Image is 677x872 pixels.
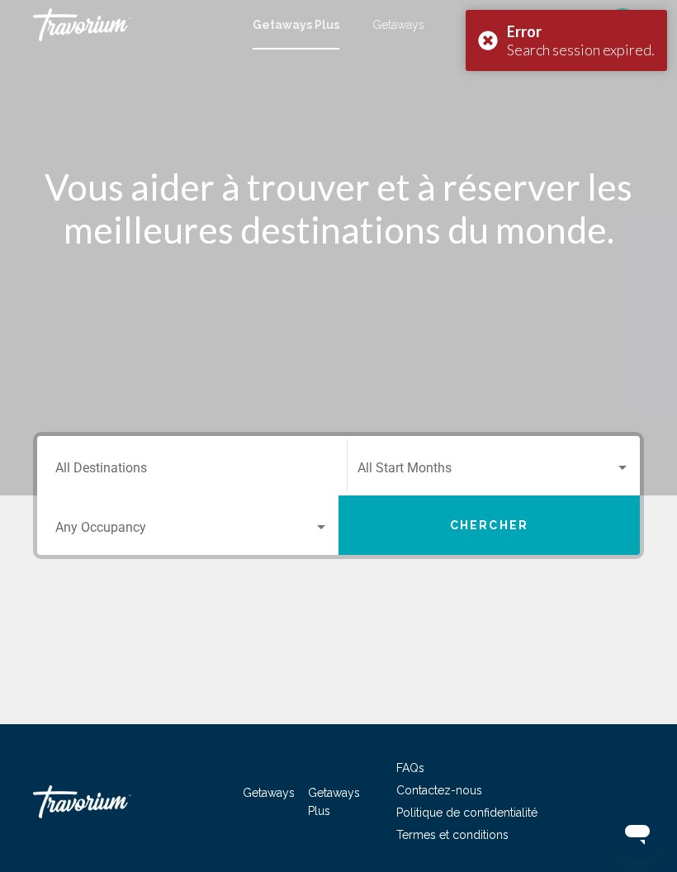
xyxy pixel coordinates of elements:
[396,828,509,841] a: Termes et conditions
[37,436,640,555] div: Search widget
[396,761,424,775] a: FAQs
[253,18,339,31] a: Getaways Plus
[372,18,424,31] a: Getaways
[507,22,655,40] div: Error
[243,786,295,799] a: Getaways
[611,806,664,859] iframe: Bouton de lancement de la fenêtre de messagerie
[338,495,640,555] button: Chercher
[450,519,528,533] span: Chercher
[33,8,236,41] a: Travorium
[396,806,537,819] a: Politique de confidentialité
[507,40,655,59] div: Search session expired.
[33,777,198,827] a: Travorium
[33,165,644,251] h1: Vous aider à trouver et à réserver les meilleures destinations du monde.
[601,7,644,42] button: User Menu
[308,786,360,817] a: Getaways Plus
[396,784,482,797] a: Contactez-nous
